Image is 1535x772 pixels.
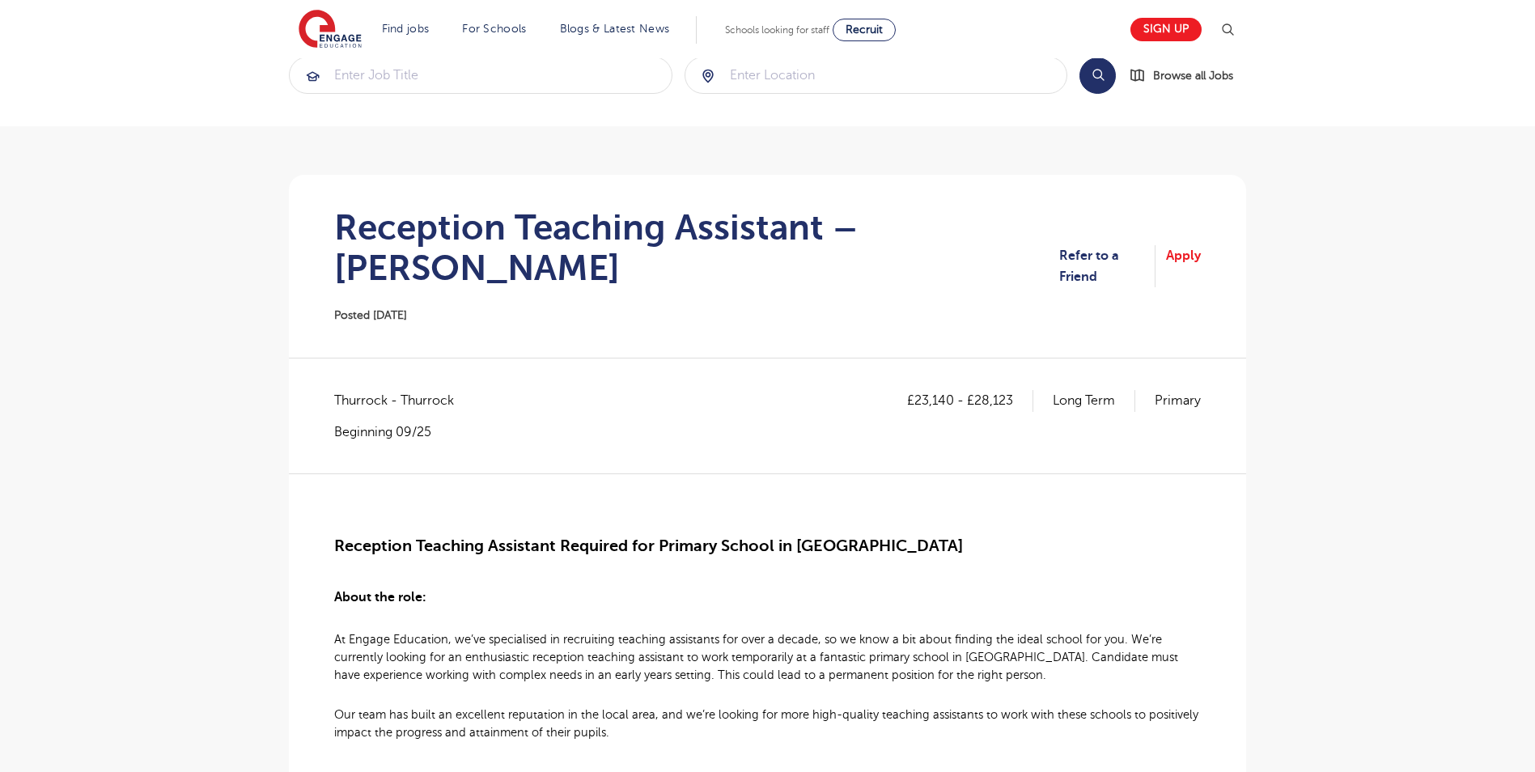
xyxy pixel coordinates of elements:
a: Sign up [1130,18,1202,41]
a: For Schools [462,23,526,35]
input: Submit [685,57,1067,93]
a: Recruit [833,19,896,41]
span: Schools looking for staff [725,24,829,36]
a: Browse all Jobs [1129,66,1246,85]
a: Refer to a Friend [1059,245,1155,288]
h1: Reception Teaching Assistant – [PERSON_NAME] [334,207,1059,288]
input: Submit [290,57,672,93]
a: Apply [1166,245,1201,288]
span: Recruit [846,23,883,36]
span: Our team has built an excellent reputation in the local area, and we’re looking for more high-qua... [334,708,1198,739]
div: Submit [685,57,1068,94]
p: Long Term [1053,390,1135,411]
a: Blogs & Latest News [560,23,670,35]
p: Beginning 09/25 [334,423,470,441]
div: Submit [289,57,672,94]
p: Primary [1155,390,1201,411]
button: Search [1079,57,1116,94]
img: Engage Education [299,10,362,50]
span: Thurrock - Thurrock [334,390,470,411]
span: At Engage Education, we’ve specialised in recruiting teaching assistants for over a decade, so we... [334,633,1178,681]
span: Reception Teaching Assistant Required for Primary School in [GEOGRAPHIC_DATA] [334,537,963,555]
span: Posted [DATE] [334,309,407,321]
a: Find jobs [382,23,430,35]
span: Browse all Jobs [1153,66,1233,85]
span: About the role: [334,590,426,604]
p: £23,140 - £28,123 [907,390,1033,411]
